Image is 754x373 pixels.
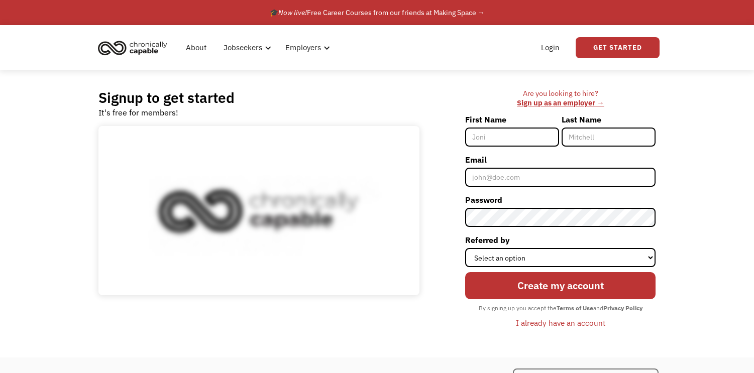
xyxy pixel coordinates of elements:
[465,111,559,128] label: First Name
[285,42,321,54] div: Employers
[218,32,274,64] div: Jobseekers
[562,128,656,147] input: Mitchell
[465,168,656,187] input: john@doe.com
[465,232,656,248] label: Referred by
[603,304,642,312] strong: Privacy Policy
[535,32,566,64] a: Login
[576,37,660,58] a: Get Started
[465,192,656,208] label: Password
[95,37,175,59] a: home
[557,304,593,312] strong: Terms of Use
[465,128,559,147] input: Joni
[224,42,262,54] div: Jobseekers
[270,7,485,19] div: 🎓 Free Career Courses from our friends at Making Space →
[98,89,235,106] h2: Signup to get started
[474,302,648,315] div: By signing up you accept the and
[279,32,333,64] div: Employers
[98,106,178,118] div: It's free for members!
[465,152,656,168] label: Email
[508,314,613,331] a: I already have an account
[95,37,170,59] img: Chronically Capable logo
[517,98,604,107] a: Sign up as an employer →
[278,8,307,17] em: Now live!
[465,272,656,299] input: Create my account
[465,111,656,331] form: Member-Signup-Form
[180,32,212,64] a: About
[562,111,656,128] label: Last Name
[516,317,605,329] div: I already have an account
[465,89,656,107] div: Are you looking to hire? ‍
